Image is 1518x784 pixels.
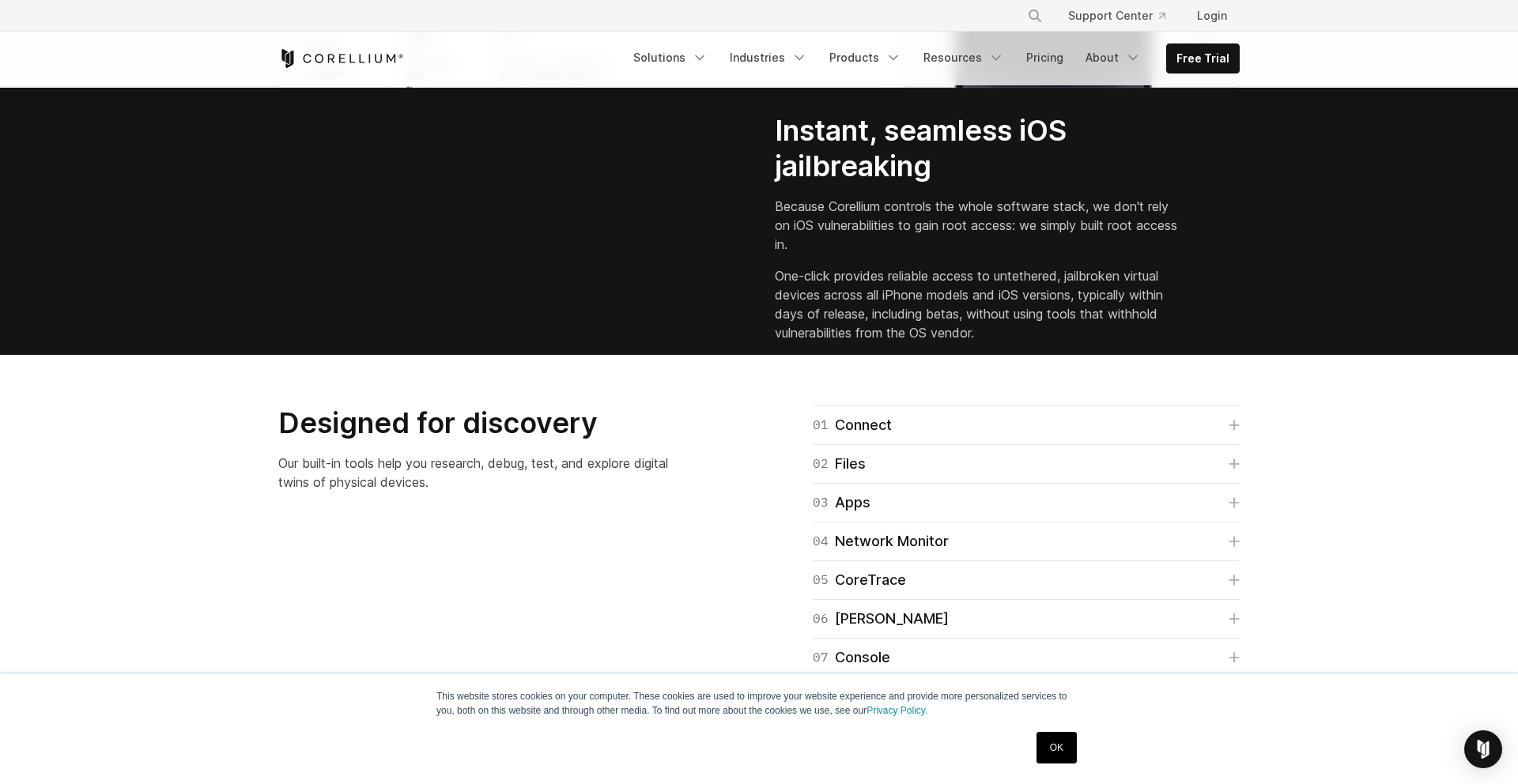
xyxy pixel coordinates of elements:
a: 05CoreTrace [813,569,1240,591]
p: One-click provides reliable access to untethered, jailbroken virtual devices across all iPhone mo... [775,266,1180,342]
span: 05 [813,569,829,591]
h2: Designed for discovery [278,405,683,441]
div: [PERSON_NAME] [813,608,949,630]
a: Solutions [624,43,717,72]
div: CoreTrace [813,569,906,591]
p: This website stores cookies on your computer. These cookies are used to improve your website expe... [436,689,1082,718]
div: Apps [813,492,870,514]
div: Files [813,453,866,475]
a: 07Console [813,646,1240,669]
span: 01 [813,414,829,436]
span: 03 [813,492,829,514]
a: 04Network Monitor [813,530,1240,552]
a: Resources [914,43,1014,72]
a: OK [1037,732,1077,763]
div: Network Monitor [813,530,949,552]
video: Your browser does not support the video tag. [278,173,515,292]
div: Connect [813,414,892,436]
a: Free Trial [1167,44,1239,73]
a: About [1076,43,1150,72]
div: Open Intercom Messenger [1464,730,1502,768]
a: 02Files [813,453,1240,475]
span: 07 [813,646,829,669]
a: 06[PERSON_NAME] [813,608,1240,630]
a: Industries [720,43,817,72]
p: Our built-in tools help you research, debug, test, and explore digital twins of physical devices. [278,454,683,492]
a: Corellium Home [278,49,404,68]
button: Search [1021,2,1049,30]
span: 04 [813,530,829,552]
a: Login [1184,2,1240,30]
a: 03Apps [813,492,1240,514]
div: Navigation Menu [624,43,1240,73]
a: 01Connect [813,414,1240,436]
a: Support Center [1055,2,1178,30]
div: Console [813,646,890,669]
p: Because Corellium controls the whole software stack, we don't rely on iOS vulnerabilities to gain... [775,197,1180,254]
h2: Instant, seamless iOS jailbreaking [775,113,1180,184]
span: 02 [813,453,829,475]
a: Pricing [1017,43,1073,72]
a: Privacy Policy. [867,705,927,716]
a: Products [820,43,911,72]
div: Navigation Menu [1008,2,1240,30]
span: 06 [813,608,829,630]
